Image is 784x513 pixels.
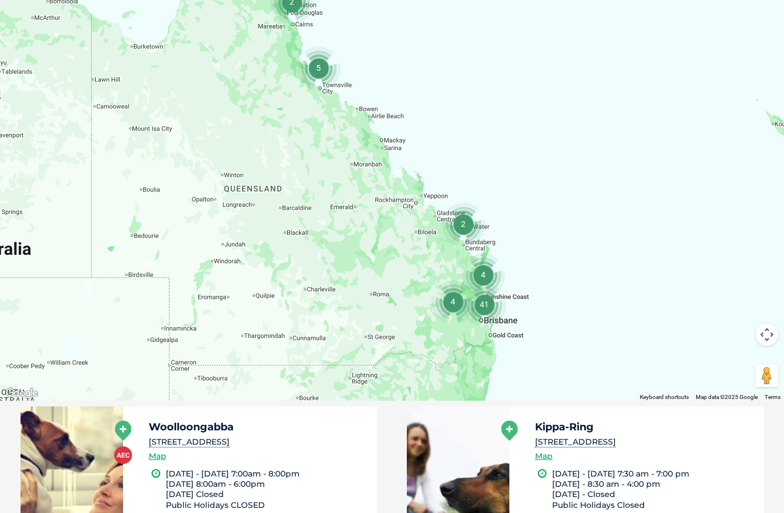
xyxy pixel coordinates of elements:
[292,42,345,95] div: 5
[149,450,166,463] a: Map
[437,198,489,251] div: 2
[535,450,553,463] a: Map
[3,386,40,401] img: Google
[3,386,40,401] a: Click to see this area on Google Maps
[756,365,778,388] button: Drag Pegman onto the map to open Street View
[640,394,689,402] button: Keyboard shortcuts
[765,394,781,401] a: Terms (opens in new tab)
[535,422,754,433] h5: Kippa-Ring
[458,279,511,331] div: 41
[756,324,778,347] button: Map camera controls
[696,394,758,401] span: Map data ©2025 Google
[427,276,479,328] div: 4
[457,249,509,302] div: 4
[552,469,754,511] li: [DATE] - [DATE] 7:30 am - 7:00 pm [DATE] - 8:30 am - 4:00 pm [DATE] - Closed Public Holidays Closed
[149,422,367,433] h5: Woolloongabba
